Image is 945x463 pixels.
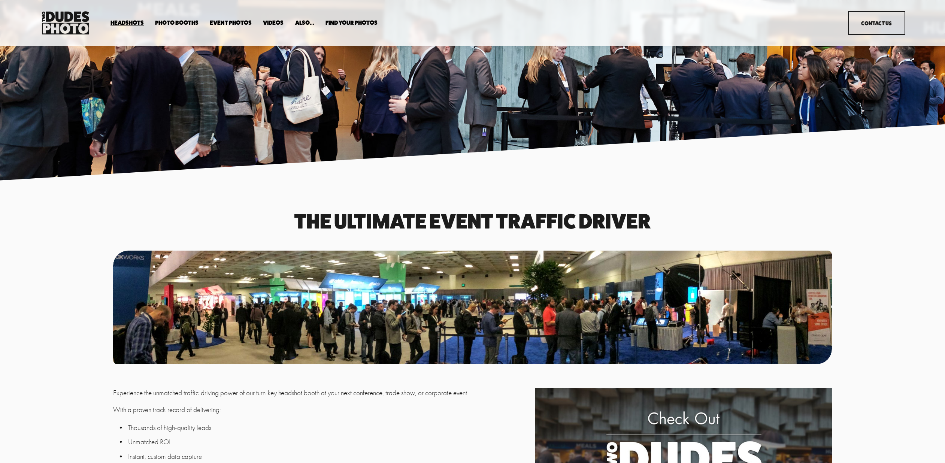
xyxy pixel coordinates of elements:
a: Contact Us [848,11,905,35]
p: Thousands of high-quality leads [128,423,531,433]
a: folder dropdown [155,19,199,27]
span: Also... [295,20,314,26]
span: Photo Booths [155,20,199,26]
span: Headshots [110,20,144,26]
p: Instant, custom data capture [128,451,531,462]
p: Experience the unmatched traffic-driving power of our turn-key headshot booth at your next confer... [113,388,531,399]
p: Unmatched ROI [128,437,531,448]
a: folder dropdown [325,19,378,27]
img: Two Dudes Photo | Headshots, Portraits &amp; Photo Booths [40,9,91,36]
p: With a proven track record of delivering: [113,405,531,415]
a: Event Photos [210,19,252,27]
a: folder dropdown [110,19,144,27]
a: folder dropdown [295,19,314,27]
a: Videos [263,19,284,27]
h1: The Ultimate event traffic driver [113,212,832,230]
span: Find Your Photos [325,20,378,26]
